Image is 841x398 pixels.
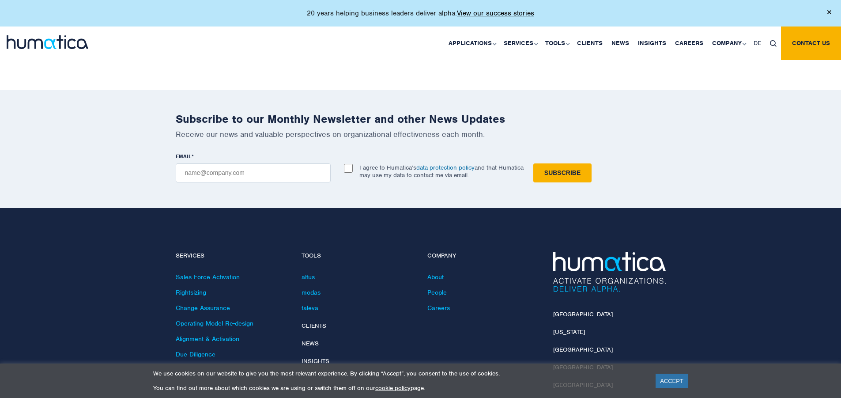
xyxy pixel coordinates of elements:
[302,273,315,281] a: altus
[781,27,841,60] a: Contact us
[176,319,253,327] a: Operating Model Re-design
[302,304,318,312] a: taleva
[176,153,192,160] span: EMAIL
[302,288,321,296] a: modas
[176,129,666,139] p: Receive our news and valuable perspectives on organizational effectiveness each month.
[427,252,540,260] h4: Company
[553,346,613,353] a: [GEOGRAPHIC_DATA]
[499,27,541,60] a: Services
[541,27,573,60] a: Tools
[176,252,288,260] h4: Services
[427,304,450,312] a: Careers
[153,384,645,392] p: You can find out more about which cookies we are using or switch them off on our page.
[302,322,326,330] a: Clients
[375,384,411,392] a: cookie policy
[176,273,240,281] a: Sales Force Activation
[533,163,592,182] input: Subscribe
[427,273,444,281] a: About
[153,370,645,377] p: We use cookies on our website to give you the most relevant experience. By clicking “Accept”, you...
[749,27,766,60] a: DE
[770,40,777,47] img: search_icon
[457,9,534,18] a: View our success stories
[573,27,607,60] a: Clients
[302,357,329,365] a: Insights
[7,35,88,49] img: logo
[302,252,414,260] h4: Tools
[176,288,206,296] a: Rightsizing
[671,27,708,60] a: Careers
[607,27,634,60] a: News
[176,335,239,343] a: Alignment & Activation
[302,340,319,347] a: News
[176,112,666,126] h2: Subscribe to our Monthly Newsletter and other News Updates
[553,252,666,292] img: Humatica
[427,288,447,296] a: People
[553,328,585,336] a: [US_STATE]
[656,374,688,388] a: ACCEPT
[176,350,215,358] a: Due Diligence
[634,27,671,60] a: Insights
[416,164,475,171] a: data protection policy
[754,39,761,47] span: DE
[344,164,353,173] input: I agree to Humatica’sdata protection policyand that Humatica may use my data to contact me via em...
[176,304,230,312] a: Change Assurance
[444,27,499,60] a: Applications
[553,311,613,318] a: [GEOGRAPHIC_DATA]
[176,163,331,182] input: name@company.com
[307,9,534,18] p: 20 years helping business leaders deliver alpha.
[359,164,524,179] p: I agree to Humatica’s and that Humatica may use my data to contact me via email.
[708,27,749,60] a: Company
